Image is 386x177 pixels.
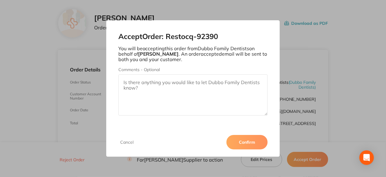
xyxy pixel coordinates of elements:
[359,150,374,165] div: Open Intercom Messenger
[138,51,179,57] b: [PERSON_NAME]
[118,139,135,145] button: Cancel
[118,46,268,62] p: You will be accepting this order from Dubbo Family Dentists on behalf of . An order accepted emai...
[226,135,268,149] button: Confirm
[118,32,268,41] h2: Accept Order: Restocq- 92390
[118,67,268,72] label: Comments - Optional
